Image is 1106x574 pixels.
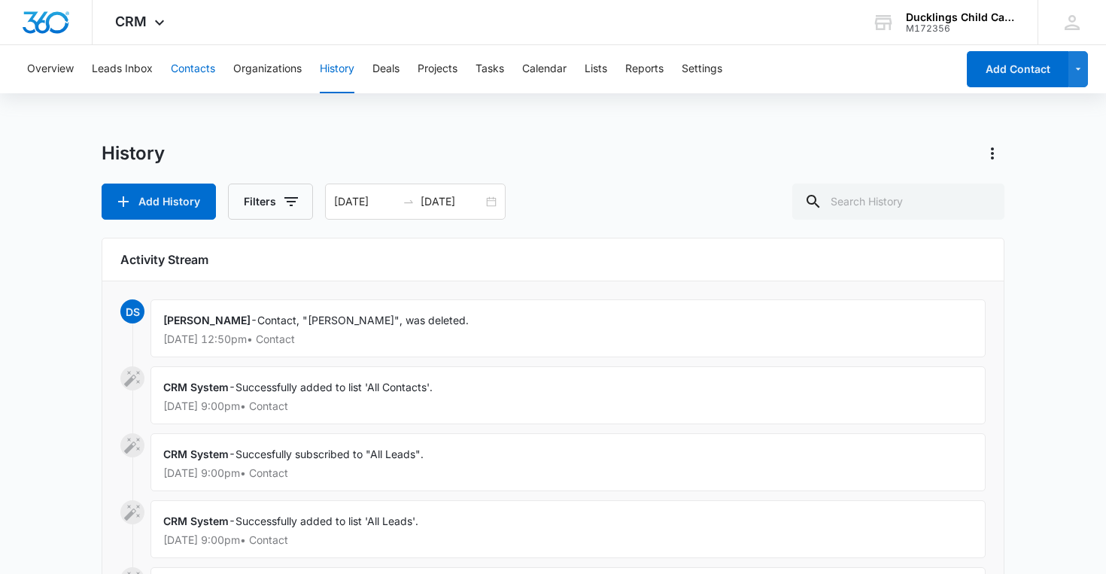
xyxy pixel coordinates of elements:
[418,45,457,93] button: Projects
[163,515,229,527] span: CRM System
[235,381,433,393] span: Successfully added to list 'All Contacts'.
[334,193,397,210] input: Start date
[967,51,1068,87] button: Add Contact
[320,45,354,93] button: History
[163,448,229,460] span: CRM System
[163,401,973,412] p: [DATE] 9:00pm • Contact
[522,45,567,93] button: Calendar
[372,45,400,93] button: Deals
[150,500,986,558] div: -
[163,381,229,393] span: CRM System
[150,433,986,491] div: -
[257,314,469,326] span: Contact, "[PERSON_NAME]", was deleted.
[163,314,251,326] span: [PERSON_NAME]
[906,23,1016,34] div: account id
[625,45,664,93] button: Reports
[115,14,147,29] span: CRM
[92,45,153,93] button: Leads Inbox
[171,45,215,93] button: Contacts
[906,11,1016,23] div: account name
[403,196,415,208] span: swap-right
[403,196,415,208] span: to
[682,45,722,93] button: Settings
[476,45,504,93] button: Tasks
[421,193,483,210] input: End date
[163,535,973,545] p: [DATE] 9:00pm • Contact
[233,45,302,93] button: Organizations
[102,184,216,220] button: Add History
[980,141,1004,166] button: Actions
[235,448,424,460] span: Succesfully subscribed to "All Leads".
[792,184,1004,220] input: Search History
[235,515,418,527] span: Successfully added to list 'All Leads'.
[150,299,986,357] div: -
[120,251,986,269] h6: Activity Stream
[585,45,607,93] button: Lists
[163,468,973,478] p: [DATE] 9:00pm • Contact
[228,184,313,220] button: Filters
[120,299,144,323] span: DS
[102,142,165,165] h1: History
[150,366,986,424] div: -
[27,45,74,93] button: Overview
[163,334,973,345] p: [DATE] 12:50pm • Contact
